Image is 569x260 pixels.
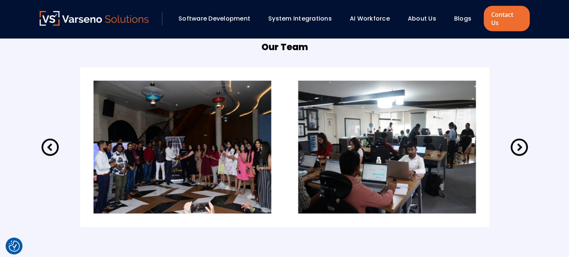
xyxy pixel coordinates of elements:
[404,12,447,25] div: About Us
[408,14,436,23] a: About Us
[346,12,400,25] div: AI Workforce
[9,241,20,252] button: Cookie Settings
[454,14,471,23] a: Blogs
[261,40,308,54] h5: Our Team
[40,11,149,26] img: Varseno Solutions – Product Engineering & IT Services
[450,12,482,25] div: Blogs
[264,12,342,25] div: System Integrations
[350,14,390,23] a: AI Workforce
[9,241,20,252] img: Revisit consent button
[175,12,261,25] div: Software Development
[268,14,332,23] a: System Integrations
[484,6,529,31] a: Contact Us
[178,14,250,23] a: Software Development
